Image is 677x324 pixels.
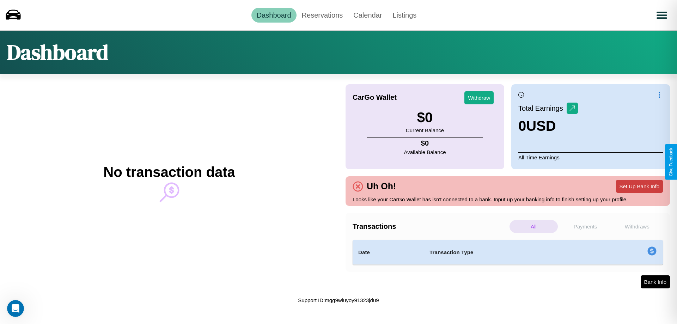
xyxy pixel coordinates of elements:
[353,222,508,231] h4: Transactions
[353,240,663,265] table: simple table
[464,91,494,104] button: Withdraw
[353,93,397,102] h4: CarGo Wallet
[358,248,418,257] h4: Date
[510,220,558,233] p: All
[518,152,663,162] p: All Time Earnings
[518,118,578,134] h3: 0 USD
[7,300,24,317] iframe: Intercom live chat
[641,275,670,288] button: Bank Info
[669,148,673,176] div: Give Feedback
[297,8,348,23] a: Reservations
[652,5,672,25] button: Open menu
[404,147,446,157] p: Available Balance
[406,110,444,126] h3: $ 0
[561,220,610,233] p: Payments
[613,220,661,233] p: Withdraws
[103,164,235,180] h2: No transaction data
[348,8,387,23] a: Calendar
[616,180,663,193] button: Set Up Bank Info
[429,248,590,257] h4: Transaction Type
[363,181,400,191] h4: Uh Oh!
[406,126,444,135] p: Current Balance
[353,195,663,204] p: Looks like your CarGo Wallet has isn't connected to a bank. Input up your banking info to finish ...
[251,8,297,23] a: Dashboard
[404,139,446,147] h4: $ 0
[518,102,567,115] p: Total Earnings
[7,38,108,67] h1: Dashboard
[387,8,422,23] a: Listings
[298,295,379,305] p: Support ID: mgg9wiuyoy91323jdu9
